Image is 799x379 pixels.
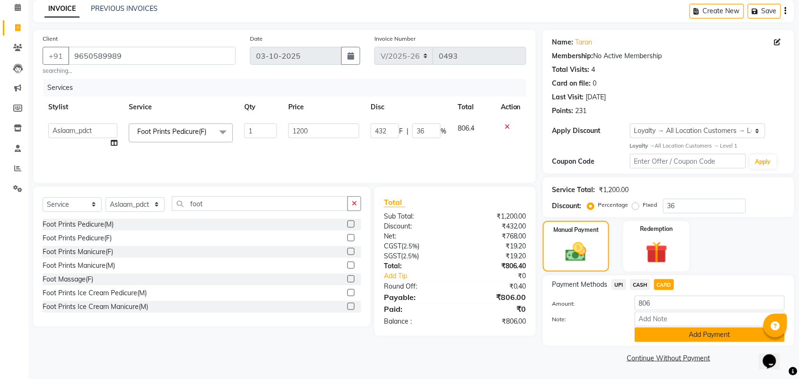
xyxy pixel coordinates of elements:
a: x [206,127,211,136]
div: ( ) [377,241,455,251]
div: 231 [576,106,587,116]
div: Apply Discount [552,126,630,136]
div: Foot Prints Manicure(F) [43,247,113,257]
div: Foot Prints Ice Cream Manicure(M) [43,302,148,312]
div: No Active Membership [552,51,785,61]
input: Search or Scan [172,196,348,211]
div: ₹806.40 [455,261,533,271]
div: Foot Prints Pedicure(M) [43,220,114,229]
a: INVOICE [44,0,80,18]
input: Search by Name/Mobile/Email/Code [68,47,236,65]
div: Services [44,79,533,97]
div: ₹0 [455,303,533,315]
span: | [407,126,408,136]
span: Foot Prints Pedicure(F) [137,127,206,136]
label: Invoice Number [374,35,416,43]
div: Points: [552,106,574,116]
div: Balance : [377,317,455,326]
span: 806.4 [458,124,474,132]
th: Total [452,97,495,118]
div: Foot Prints Ice Cream Pedicure(M) [43,288,147,298]
iframe: chat widget [759,341,790,370]
div: Discount: [552,201,582,211]
div: Card on file: [552,79,591,88]
div: 0 [593,79,597,88]
span: F [399,126,403,136]
div: [DATE] [586,92,606,102]
div: ₹19.20 [455,241,533,251]
span: 2.5% [403,252,417,260]
span: 2.5% [403,242,417,250]
span: CASH [630,279,650,290]
a: PREVIOUS INVOICES [91,4,158,13]
div: ₹806.00 [455,291,533,303]
div: Paid: [377,303,455,315]
div: Foot Prints Pedicure(F) [43,233,112,243]
small: searching... [43,67,236,75]
label: Redemption [640,225,673,233]
input: Add Note [635,312,785,326]
img: _cash.svg [559,240,593,264]
div: Round Off: [377,282,455,291]
div: All Location Customers → Level 1 [630,142,785,150]
span: SGST [384,252,401,260]
input: Enter Offer / Coupon Code [630,154,746,168]
label: Date [250,35,263,43]
div: ₹0 [468,271,533,281]
label: Percentage [598,201,629,209]
div: Membership: [552,51,594,61]
label: Manual Payment [553,226,599,234]
label: Client [43,35,58,43]
div: ₹19.20 [455,251,533,261]
div: 4 [592,65,595,75]
strong: Loyalty → [630,142,655,149]
div: ₹1,200.00 [455,212,533,221]
span: Total [384,197,406,207]
a: Taran [576,37,593,47]
button: +91 [43,47,69,65]
div: Last Visit: [552,92,584,102]
th: Qty [239,97,283,118]
span: Payment Methods [552,280,608,290]
span: CGST [384,242,401,250]
button: Apply [750,155,777,169]
th: Price [283,97,365,118]
div: ₹0.40 [455,282,533,291]
span: % [441,126,446,136]
img: _gift.svg [639,239,675,266]
button: Add Payment [635,327,785,342]
th: Stylist [43,97,123,118]
th: Action [495,97,526,118]
button: Create New [690,4,744,18]
span: UPI [612,279,626,290]
div: Sub Total: [377,212,455,221]
span: CARD [654,279,675,290]
button: Save [748,4,781,18]
div: Total Visits: [552,65,590,75]
div: Name: [552,37,574,47]
div: Net: [377,231,455,241]
th: Disc [365,97,452,118]
div: Coupon Code [552,157,630,167]
div: ₹768.00 [455,231,533,241]
input: Amount [635,296,785,310]
label: Amount: [545,300,628,308]
a: Continue Without Payment [545,353,792,363]
th: Service [123,97,239,118]
div: Discount: [377,221,455,231]
div: ₹1,200.00 [599,185,629,195]
div: Foot Prints Manicure(M) [43,261,115,271]
div: Service Total: [552,185,595,195]
label: Fixed [643,201,657,209]
div: Foot Massage(F) [43,274,93,284]
div: Payable: [377,291,455,303]
div: ( ) [377,251,455,261]
a: Add Tip [377,271,468,281]
div: ₹806.00 [455,317,533,326]
label: Note: [545,315,628,324]
div: Total: [377,261,455,271]
div: ₹432.00 [455,221,533,231]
